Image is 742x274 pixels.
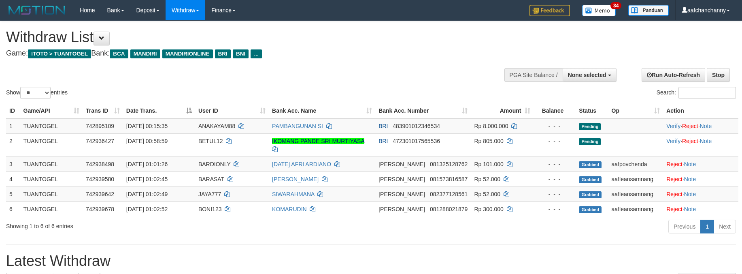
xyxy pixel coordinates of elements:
[430,191,468,197] span: Copy 082377128561 to clipboard
[610,2,621,9] span: 34
[474,123,508,129] span: Rp 8.000.000
[666,161,682,167] a: Reject
[663,118,738,134] td: · ·
[534,103,576,118] th: Balance
[126,123,168,129] span: [DATE] 00:15:35
[663,186,738,201] td: ·
[6,118,20,134] td: 1
[215,49,231,58] span: BRI
[684,191,696,197] a: Note
[378,138,388,144] span: BRI
[195,103,269,118] th: User ID: activate to sort column ascending
[6,49,487,58] h4: Game: Bank:
[663,156,738,171] td: ·
[6,171,20,186] td: 4
[126,161,168,167] span: [DATE] 01:01:26
[474,138,503,144] span: Rp 805.000
[579,191,602,198] span: Grabbed
[272,176,319,182] a: [PERSON_NAME]
[579,161,602,168] span: Grabbed
[6,156,20,171] td: 3
[272,161,331,167] a: [DATE] AFRI ARDIANO
[663,201,738,216] td: ·
[537,175,573,183] div: - - -
[162,49,213,58] span: MANDIRIONLINE
[537,137,573,145] div: - - -
[198,123,235,129] span: ANAKAYAM88
[576,103,608,118] th: Status
[684,161,696,167] a: Note
[20,201,83,216] td: TUANTOGEL
[375,103,471,118] th: Bank Acc. Number: activate to sort column ascending
[126,138,168,144] span: [DATE] 00:58:59
[378,176,425,182] span: [PERSON_NAME]
[430,206,468,212] span: Copy 081288021879 to clipboard
[233,49,249,58] span: BNI
[28,49,91,58] span: ITOTO > TUANTOGEL
[86,138,114,144] span: 742936427
[529,5,570,16] img: Feedback.jpg
[628,5,669,16] img: panduan.png
[198,176,224,182] span: BARASAT
[198,138,223,144] span: BETUL12
[123,103,195,118] th: Date Trans.: activate to sort column descending
[537,122,573,130] div: - - -
[251,49,262,58] span: ...
[579,206,602,213] span: Grabbed
[198,206,222,212] span: BONI123
[130,49,160,58] span: MANDIRI
[579,138,601,145] span: Pending
[6,219,303,230] div: Showing 1 to 6 of 6 entries
[563,68,617,82] button: None selected
[6,253,736,269] h1: Latest Withdraw
[393,123,440,129] span: Copy 483901012346534 to clipboard
[126,176,168,182] span: [DATE] 01:02:45
[86,206,114,212] span: 742939678
[272,206,307,212] a: KOMARUDIN
[20,156,83,171] td: TUANTOGEL
[642,68,705,82] a: Run Auto-Refresh
[126,191,168,197] span: [DATE] 01:02:49
[568,72,606,78] span: None selected
[663,133,738,156] td: · ·
[663,103,738,118] th: Action
[272,138,364,144] a: IKOMANG PANDE SRI MURTIYASA
[198,191,221,197] span: JAYA777
[668,220,701,233] a: Previous
[707,68,730,82] a: Stop
[682,138,698,144] a: Reject
[20,133,83,156] td: TUANTOGEL
[20,186,83,201] td: TUANTOGEL
[471,103,533,118] th: Amount: activate to sort column ascending
[272,123,323,129] a: PAMBANGUNAN SI
[430,161,468,167] span: Copy 081325128762 to clipboard
[666,191,682,197] a: Reject
[700,220,714,233] a: 1
[378,161,425,167] span: [PERSON_NAME]
[579,123,601,130] span: Pending
[678,87,736,99] input: Search:
[474,191,500,197] span: Rp 52.000
[110,49,128,58] span: BCA
[657,87,736,99] label: Search:
[666,176,682,182] a: Reject
[608,156,663,171] td: aafpovchenda
[474,176,500,182] span: Rp 52.000
[474,161,503,167] span: Rp 101.000
[20,171,83,186] td: TUANTOGEL
[6,201,20,216] td: 6
[6,87,68,99] label: Show entries
[579,176,602,183] span: Grabbed
[20,118,83,134] td: TUANTOGEL
[666,123,680,129] a: Verify
[393,138,440,144] span: Copy 472301017565536 to clipboard
[83,103,123,118] th: Trans ID: activate to sort column ascending
[20,103,83,118] th: Game/API: activate to sort column ascending
[537,205,573,213] div: - - -
[474,206,503,212] span: Rp 300.000
[86,161,114,167] span: 742938498
[378,206,425,212] span: [PERSON_NAME]
[430,176,468,182] span: Copy 081573816587 to clipboard
[504,68,563,82] div: PGA Site Balance /
[378,123,388,129] span: BRI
